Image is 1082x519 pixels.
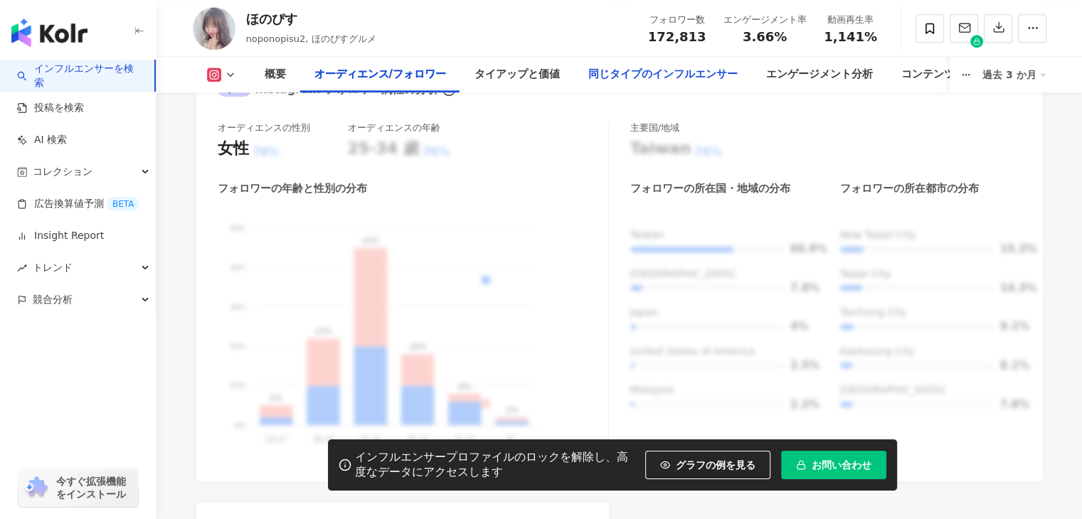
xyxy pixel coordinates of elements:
[723,13,807,27] div: エンゲージメント率
[23,476,50,499] img: chrome extension
[18,469,138,507] a: chrome extension今すぐ拡張機能をインストール
[17,229,104,243] a: Insight Report
[33,156,92,188] span: コレクション
[982,63,1046,86] div: 過去 3 か月
[630,122,679,134] div: 主要国/地域
[17,133,67,147] a: AI 検索
[348,122,440,134] div: オーディエンスの年齢
[17,101,84,115] a: 投稿を検索
[781,451,886,479] button: お問い合わせ
[246,33,376,44] span: noponopisu2, ほのぴすグルメ
[56,475,134,501] span: 今すぐ拡張機能をインストール
[218,122,310,134] div: オーディエンスの性別
[265,66,286,83] div: 概要
[17,197,139,211] a: 広告換算値予測BETA
[901,66,997,83] div: コンテンツ内容分析
[588,66,738,83] div: 同じタイプのインフルエンサー
[824,13,878,27] div: 動画再生率
[824,30,877,44] span: 1,141%
[766,66,873,83] div: エンゲージメント分析
[17,263,27,273] span: rise
[246,10,376,28] div: ほのぴす
[193,7,235,50] img: KOL Avatar
[630,181,790,196] div: フォロワーの所在国・地域の分布
[648,29,706,44] span: 172,813
[33,252,73,284] span: トレンド
[17,62,143,90] a: searchインフルエンサーを検索
[474,66,560,83] div: タイアップと価値
[33,284,73,316] span: 競合分析
[648,13,706,27] div: フォロワー数
[314,66,446,83] div: オーディエンス/フォロワー
[355,450,638,480] div: インフルエンサープロファイルのロックを解除し、高度なデータにアクセスします
[645,451,770,479] button: グラフの例を見る
[218,138,249,160] div: 女性
[840,181,979,196] div: フォロワーの所在都市の分布
[743,30,787,44] span: 3.66%
[11,18,87,47] img: logo
[676,459,755,471] span: グラフの例を見る
[218,181,367,196] div: フォロワーの年齢と性別の分布
[812,459,871,471] span: お問い合わせ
